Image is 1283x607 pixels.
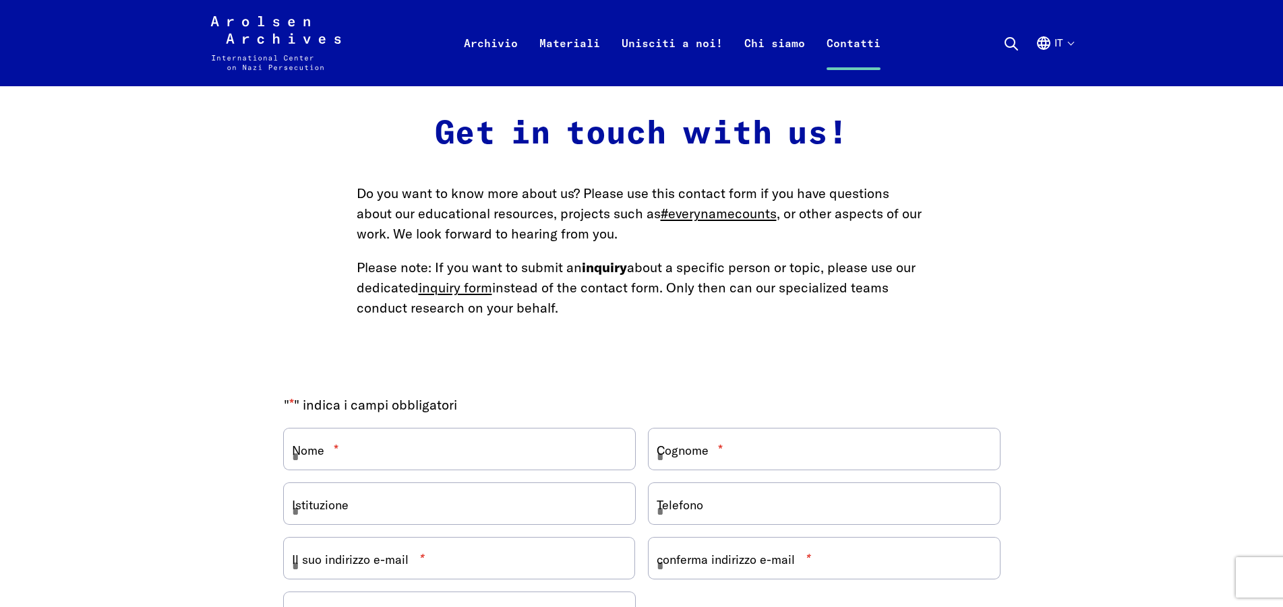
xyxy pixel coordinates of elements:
[284,395,1000,415] p: " " indica i campi obbligatori
[734,32,816,86] a: Chi siamo
[1036,35,1073,84] button: Italiano, selezione lingua
[357,115,927,154] h2: Get in touch with us!
[357,183,927,244] p: Do you want to know more about us? Please use this contact form if you have questions about our e...
[816,32,891,86] a: Contatti
[357,257,927,318] p: Please note: If you want to submit an about a specific person or topic, please use our dedicated ...
[661,205,777,222] a: #everynamecounts
[453,16,891,70] nav: Primaria
[419,279,492,296] a: inquiry form
[529,32,611,86] a: Materiali
[453,32,529,86] a: Archivio
[611,32,734,86] a: Unisciti a noi!
[582,259,627,276] strong: inquiry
